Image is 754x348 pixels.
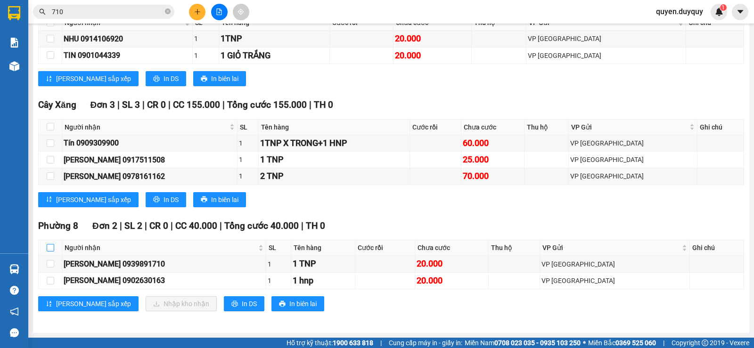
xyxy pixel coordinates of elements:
[8,19,83,42] div: THAI [PERSON_NAME]
[193,192,246,207] button: printerIn biên lai
[732,4,748,20] button: caret-down
[122,99,140,110] span: SL 3
[570,154,696,165] div: VP [GEOGRAPHIC_DATA]
[526,48,686,64] td: VP Sài Gòn
[697,120,744,135] th: Ghi chú
[64,137,236,149] div: Tín 0909309900
[291,240,356,256] th: Tên hàng
[571,122,688,132] span: VP Gửi
[239,138,257,148] div: 1
[9,61,19,71] img: warehouse-icon
[309,99,311,110] span: |
[525,120,569,135] th: Thu hộ
[279,300,286,308] span: printer
[117,99,120,110] span: |
[648,6,711,17] span: quyen.duyquy
[7,61,85,72] div: 15.000
[194,8,201,15] span: plus
[65,243,256,253] span: Người nhận
[663,338,664,348] span: |
[56,194,131,205] span: [PERSON_NAME] sắp xếp
[463,137,523,150] div: 60.000
[736,8,745,16] span: caret-down
[542,243,680,253] span: VP Gửi
[120,220,122,231] span: |
[39,8,46,15] span: search
[293,257,354,270] div: 1 TNP
[463,153,523,166] div: 25.000
[146,192,186,207] button: printerIn DS
[9,264,19,274] img: warehouse-icon
[588,338,656,348] span: Miền Bắc
[569,152,697,168] td: VP Sài Gòn
[56,73,131,84] span: [PERSON_NAME] sắp xếp
[90,99,115,110] span: Đơn 3
[380,338,382,348] span: |
[8,6,20,20] img: logo-vxr
[146,71,186,86] button: printerIn DS
[715,8,723,16] img: icon-new-feature
[171,220,173,231] span: |
[494,339,581,347] strong: 0708 023 035 - 0935 103 250
[528,33,684,44] div: VP [GEOGRAPHIC_DATA]
[415,240,489,256] th: Chưa cước
[52,7,163,17] input: Tìm tên, số ĐT hoặc mã đơn
[528,50,684,61] div: VP [GEOGRAPHIC_DATA]
[145,220,147,231] span: |
[64,154,236,166] div: [PERSON_NAME] 0917511508
[216,8,222,15] span: file-add
[227,99,307,110] span: Tổng cước 155.000
[165,8,171,14] span: close-circle
[153,196,160,203] span: printer
[38,192,139,207] button: sort-ascending[PERSON_NAME] sắp xếp
[260,137,408,150] div: 1TNP X TRONG+1 HNP
[526,31,686,47] td: VP Sài Gòn
[583,341,586,345] span: ⚪️
[301,220,303,231] span: |
[193,71,246,86] button: printerIn biên lai
[417,274,487,287] div: 20.000
[142,99,145,110] span: |
[46,300,52,308] span: sort-ascending
[461,120,525,135] th: Chưa cước
[65,122,228,132] span: Người nhận
[287,338,373,348] span: Hỗ trợ kỹ thuật:
[233,4,249,20] button: aim
[417,257,487,270] div: 20.000
[90,42,186,55] div: 0377480655
[173,99,220,110] span: CC 155.000
[238,120,259,135] th: SL
[702,340,708,346] span: copyright
[8,42,83,55] div: 0907876199
[38,99,76,110] span: Cây Xăng
[46,196,52,203] span: sort-ascending
[90,31,186,42] div: SON
[220,220,222,231] span: |
[64,33,191,45] div: NHU 0914106920
[8,9,23,19] span: Gửi:
[222,99,225,110] span: |
[201,196,207,203] span: printer
[489,240,540,256] th: Thu hộ
[9,38,19,48] img: solution-icon
[168,99,171,110] span: |
[239,154,257,165] div: 1
[615,339,656,347] strong: 0369 525 060
[7,62,42,72] span: Cước rồi :
[64,49,191,61] div: TIN 0901044339
[194,33,217,44] div: 1
[165,8,171,16] span: close-circle
[463,170,523,183] div: 70.000
[268,259,289,269] div: 1
[211,194,238,205] span: In biên lai
[569,135,697,152] td: VP Sài Gòn
[64,258,264,270] div: [PERSON_NAME] 0939891710
[221,32,328,45] div: 1TNP
[570,171,696,181] div: VP [GEOGRAPHIC_DATA]
[90,9,113,19] span: Nhận:
[164,73,179,84] span: In DS
[314,99,333,110] span: TH 0
[306,220,325,231] span: TH 0
[355,240,415,256] th: Cước rồi
[541,275,688,286] div: VP [GEOGRAPHIC_DATA]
